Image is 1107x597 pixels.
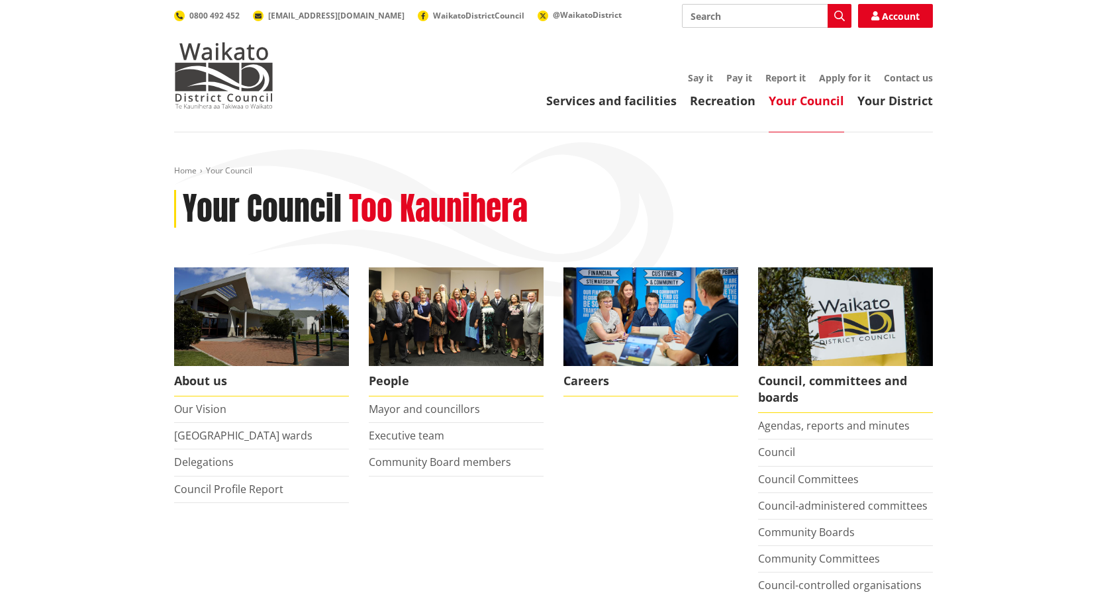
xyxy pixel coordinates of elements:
[682,4,851,28] input: Search input
[189,10,240,21] span: 0800 492 452
[433,10,524,21] span: WaikatoDistrictCouncil
[538,9,622,21] a: @WaikatoDistrict
[758,525,855,539] a: Community Boards
[183,190,342,228] h1: Your Council
[758,578,922,592] a: Council-controlled organisations
[369,366,544,396] span: People
[688,71,713,84] a: Say it
[546,93,677,109] a: Services and facilities
[553,9,622,21] span: @WaikatoDistrict
[174,165,197,176] a: Home
[369,455,511,469] a: Community Board members
[758,445,795,459] a: Council
[174,428,313,443] a: [GEOGRAPHIC_DATA] wards
[819,71,871,84] a: Apply for it
[349,190,528,228] h2: Too Kaunihera
[758,418,910,433] a: Agendas, reports and minutes
[563,267,738,396] a: Careers
[174,402,226,416] a: Our Vision
[884,71,933,84] a: Contact us
[418,10,524,21] a: WaikatoDistrictCouncil
[765,71,806,84] a: Report it
[174,42,273,109] img: Waikato District Council - Te Kaunihera aa Takiwaa o Waikato
[369,402,480,416] a: Mayor and councillors
[174,366,349,396] span: About us
[563,366,738,396] span: Careers
[858,4,933,28] a: Account
[174,455,234,469] a: Delegations
[690,93,755,109] a: Recreation
[758,498,928,513] a: Council-administered committees
[369,267,544,366] img: 2022 Council
[758,551,880,566] a: Community Committees
[369,428,444,443] a: Executive team
[857,93,933,109] a: Your District
[726,71,752,84] a: Pay it
[758,472,859,486] a: Council Committees
[769,93,844,109] a: Your Council
[174,267,349,366] img: WDC Building 0015
[253,10,405,21] a: [EMAIL_ADDRESS][DOMAIN_NAME]
[758,267,933,413] a: Waikato-District-Council-sign Council, committees and boards
[174,10,240,21] a: 0800 492 452
[758,366,933,413] span: Council, committees and boards
[174,482,283,496] a: Council Profile Report
[563,267,738,366] img: Office staff in meeting - Career page
[268,10,405,21] span: [EMAIL_ADDRESS][DOMAIN_NAME]
[174,165,933,177] nav: breadcrumb
[206,165,252,176] span: Your Council
[758,267,933,366] img: Waikato-District-Council-sign
[369,267,544,396] a: 2022 Council People
[174,267,349,396] a: WDC Building 0015 About us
